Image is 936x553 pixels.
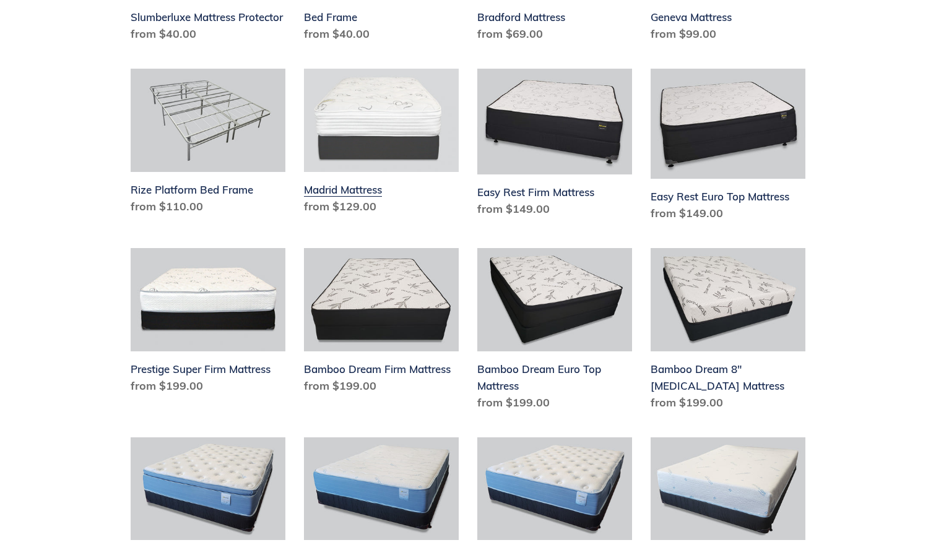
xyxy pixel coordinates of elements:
a: Madrid Mattress [304,69,459,220]
a: Bamboo Dream Euro Top Mattress [477,248,632,416]
a: Easy Rest Euro Top Mattress [651,69,805,226]
a: Easy Rest Firm Mattress [477,69,632,222]
a: Bamboo Dream Firm Mattress [304,248,459,399]
a: Rize Platform Bed Frame [131,69,285,220]
a: Prestige Super Firm Mattress [131,248,285,399]
a: Bamboo Dream 8" Memory Foam Mattress [651,248,805,416]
